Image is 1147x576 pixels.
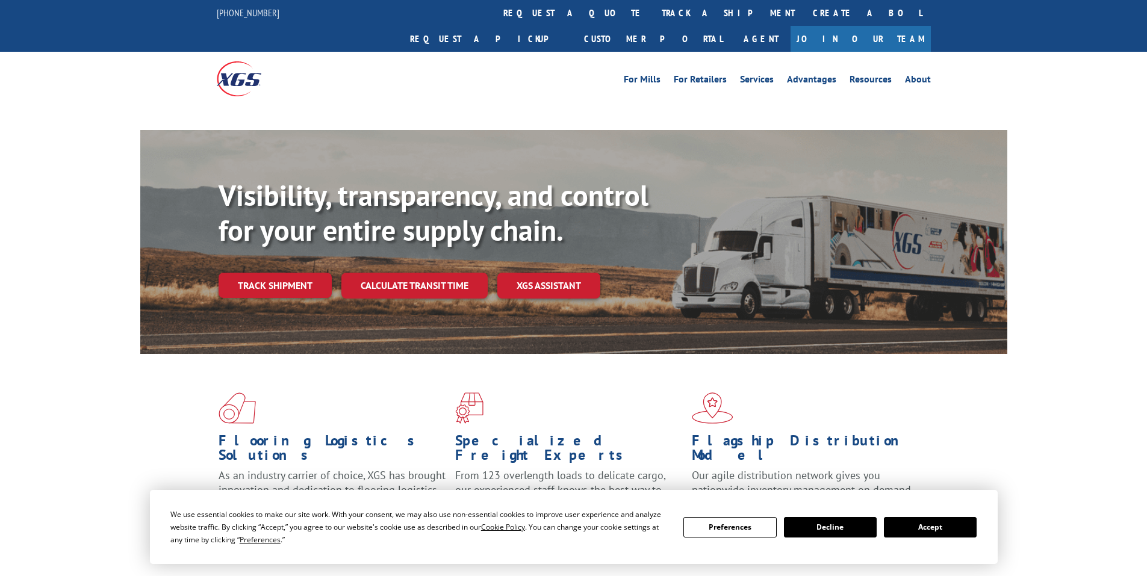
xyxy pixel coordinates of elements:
a: [PHONE_NUMBER] [217,7,279,19]
button: Decline [784,517,877,537]
a: Resources [850,75,892,88]
div: Cookie Consent Prompt [150,490,998,564]
a: Advantages [787,75,836,88]
a: Request a pickup [401,26,575,52]
p: From 123 overlength loads to delicate cargo, our experienced staff knows the best way to move you... [455,468,683,522]
a: For Mills [624,75,661,88]
img: xgs-icon-total-supply-chain-intelligence-red [219,392,256,424]
a: Services [740,75,774,88]
a: XGS ASSISTANT [497,273,600,299]
b: Visibility, transparency, and control for your entire supply chain. [219,176,648,249]
div: We use essential cookies to make our site work. With your consent, we may also use non-essential ... [170,508,669,546]
img: xgs-icon-focused-on-flooring-red [455,392,483,424]
span: Preferences [240,534,281,545]
img: xgs-icon-flagship-distribution-model-red [692,392,733,424]
a: Track shipment [219,273,332,298]
a: Calculate transit time [341,273,488,299]
h1: Specialized Freight Experts [455,433,683,468]
span: Cookie Policy [481,522,525,532]
span: Our agile distribution network gives you nationwide inventory management on demand. [692,468,913,497]
span: As an industry carrier of choice, XGS has brought innovation and dedication to flooring logistics... [219,468,446,511]
h1: Flagship Distribution Model [692,433,919,468]
a: About [905,75,931,88]
a: Customer Portal [575,26,732,52]
a: For Retailers [674,75,727,88]
a: Join Our Team [791,26,931,52]
a: Agent [732,26,791,52]
button: Preferences [683,517,776,537]
button: Accept [884,517,977,537]
h1: Flooring Logistics Solutions [219,433,446,468]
